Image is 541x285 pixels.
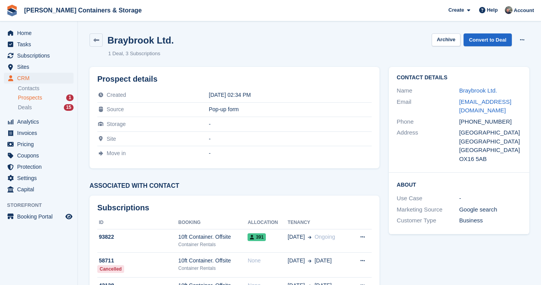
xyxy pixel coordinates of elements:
a: menu [4,61,74,72]
h3: Associated with contact [90,182,379,189]
div: 15 [64,104,74,111]
div: Name [397,86,459,95]
div: - [209,136,372,142]
div: OX16 5AB [459,155,522,164]
div: Email [397,98,459,115]
div: [PHONE_NUMBER] [459,117,522,126]
div: Google search [459,205,522,214]
span: Booking Portal [17,211,64,222]
h2: Contact Details [397,75,522,81]
div: Address [397,128,459,163]
h2: Prospect details [97,75,372,84]
span: Storage [107,121,126,127]
span: Site [107,136,116,142]
div: None [248,257,288,265]
h2: Braybrook Ltd. [107,35,174,45]
span: 391 [248,233,266,241]
div: Use Case [397,194,459,203]
div: Customer Type [397,216,459,225]
span: Capital [17,184,64,195]
div: 10ft Container. Offsite [178,233,248,241]
th: Tenancy [288,217,350,229]
div: - [459,194,522,203]
div: - [209,121,372,127]
a: menu [4,73,74,84]
a: Deals 15 [18,103,74,112]
div: Phone [397,117,459,126]
span: Source [107,106,124,112]
button: Archive [432,33,460,46]
div: Container Rentals [178,265,248,272]
span: Created [107,92,126,98]
span: Subscriptions [17,50,64,61]
a: menu [4,139,74,150]
span: Protection [17,161,64,172]
span: [DATE] [288,257,305,265]
span: Prospects [18,94,42,101]
img: stora-icon-8386f47178a22dfd0bd8f6a31ec36ba5ce8667c1dd55bd0f319d3a0aa187defe.svg [6,5,18,16]
a: Prospects 1 [18,94,74,102]
div: Container Rentals [178,241,248,248]
div: 1 [66,94,74,101]
div: Cancelled [97,265,124,273]
span: Deals [18,104,32,111]
div: [DATE] 02:34 PM [209,92,372,98]
th: ID [97,217,178,229]
a: menu [4,128,74,138]
span: Analytics [17,116,64,127]
a: Braybrook Ltd. [459,87,497,94]
div: [GEOGRAPHIC_DATA] [459,146,522,155]
li: 1 Deal [108,50,123,58]
span: Create [448,6,464,14]
span: Home [17,28,64,38]
div: Business [459,216,522,225]
span: CRM [17,73,64,84]
div: 58711 [97,257,178,265]
div: Pop-up form [209,106,372,112]
h2: About [397,180,522,188]
span: Coupons [17,150,64,161]
div: [GEOGRAPHIC_DATA] [459,128,522,137]
th: Allocation [248,217,288,229]
a: Preview store [64,212,74,221]
span: Help [487,6,498,14]
a: menu [4,39,74,50]
div: 93822 [97,233,178,241]
th: Booking [178,217,248,229]
span: Ongoing [314,234,335,240]
span: Pricing [17,139,64,150]
a: Contacts [18,85,74,92]
span: Invoices [17,128,64,138]
div: [GEOGRAPHIC_DATA] [459,137,522,146]
a: menu [4,173,74,184]
a: menu [4,184,74,195]
a: menu [4,161,74,172]
a: Convert to Deal [464,33,512,46]
span: Settings [17,173,64,184]
span: [DATE] [314,257,332,265]
a: menu [4,116,74,127]
span: Tasks [17,39,64,50]
a: menu [4,211,74,222]
span: Account [514,7,534,14]
a: menu [4,150,74,161]
a: menu [4,50,74,61]
a: menu [4,28,74,38]
span: [DATE] [288,233,305,241]
span: Move in [107,150,126,156]
a: [PERSON_NAME] Containers & Storage [21,4,145,17]
span: Storefront [7,201,77,209]
div: - [209,150,372,156]
a: [EMAIL_ADDRESS][DOMAIN_NAME] [459,98,511,114]
h2: Subscriptions [97,203,372,212]
span: Sites [17,61,64,72]
div: 10ft Container. Offsite [178,257,248,265]
div: Marketing Source [397,205,459,214]
img: Adam Greenhalgh [505,6,513,14]
li: 3 Subscriptions [123,50,160,58]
